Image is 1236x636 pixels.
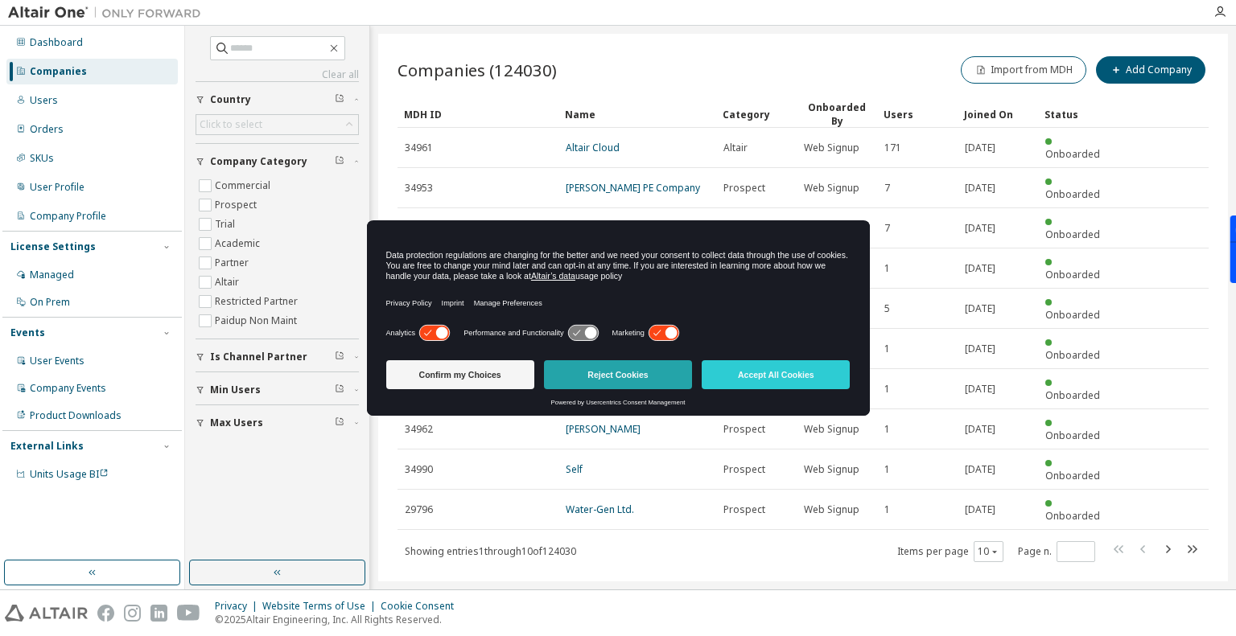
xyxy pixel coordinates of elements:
[215,273,242,292] label: Altair
[381,600,463,613] div: Cookie Consent
[210,351,307,363] span: Is Channel Partner
[215,195,260,215] label: Prospect
[978,545,999,558] button: 10
[215,176,274,195] label: Commercial
[196,82,359,117] button: Country
[196,405,359,441] button: Max Users
[884,503,890,516] span: 1
[565,101,710,127] div: Name
[30,409,122,422] div: Product Downloads
[405,182,433,195] span: 34953
[30,181,84,194] div: User Profile
[961,56,1086,84] button: Import from MDH
[210,155,307,168] span: Company Category
[723,101,790,127] div: Category
[196,115,358,134] div: Click to select
[30,36,83,49] div: Dashboard
[5,605,88,622] img: altair_logo.svg
[124,605,141,622] img: instagram.svg
[196,68,359,81] a: Clear all
[405,544,576,558] span: Showing entries 1 through 10 of 124030
[30,355,84,367] div: User Events
[335,351,344,363] span: Clear filter
[262,600,381,613] div: Website Terms of Use
[30,94,58,107] div: Users
[965,262,995,275] span: [DATE]
[196,372,359,408] button: Min Users
[10,440,84,453] div: External Links
[215,292,301,311] label: Restricted Partner
[30,210,106,223] div: Company Profile
[200,118,262,131] div: Click to select
[965,222,995,235] span: [DATE]
[30,123,64,136] div: Orders
[566,181,700,195] a: [PERSON_NAME] PE Company
[884,343,890,355] span: 1
[196,339,359,375] button: Is Channel Partner
[215,613,463,626] p: © 2025 Altair Engineering, Inc. All Rights Reserved.
[210,93,251,106] span: Country
[804,463,859,476] span: Web Signup
[965,182,995,195] span: [DATE]
[723,423,765,436] span: Prospect
[30,152,54,165] div: SKUs
[1045,268,1100,281] span: Onboarded
[335,416,344,429] span: Clear filter
[804,503,859,516] span: Web Signup
[1045,187,1100,201] span: Onboarded
[965,383,995,396] span: [DATE]
[405,142,433,154] span: 34961
[723,182,765,195] span: Prospect
[884,101,951,127] div: Users
[1045,348,1100,362] span: Onboarded
[804,142,859,154] span: Web Signup
[405,423,433,436] span: 34962
[965,423,995,436] span: [DATE]
[404,101,552,127] div: MDH ID
[884,142,901,154] span: 171
[215,215,238,234] label: Trial
[97,605,114,622] img: facebook.svg
[1018,541,1095,562] span: Page n.
[1045,469,1100,482] span: Onboarded
[1045,147,1100,161] span: Onboarded
[884,222,890,235] span: 7
[566,141,620,154] a: Altair Cloud
[150,605,167,622] img: linkedin.svg
[566,503,634,516] a: Water-Gen Ltd.
[965,343,995,355] span: [DATE]
[964,101,1032,127] div: Joined On
[897,541,1003,562] span: Items per page
[30,296,70,309] div: On Prem
[884,423,890,436] span: 1
[1096,56,1205,84] button: Add Company
[335,93,344,106] span: Clear filter
[215,234,263,253] label: Academic
[723,503,765,516] span: Prospect
[804,182,859,195] span: Web Signup
[1045,228,1100,241] span: Onboarded
[335,155,344,168] span: Clear filter
[884,302,890,315] span: 5
[1045,429,1100,442] span: Onboarded
[965,142,995,154] span: [DATE]
[884,383,890,396] span: 1
[1045,509,1100,523] span: Onboarded
[210,384,261,396] span: Min Users
[30,269,74,281] div: Managed
[10,326,45,339] div: Events
[10,240,96,253] div: License Settings
[30,382,106,395] div: Company Events
[215,253,252,273] label: Partner
[398,59,557,81] span: Companies (124030)
[965,302,995,315] span: [DATE]
[965,463,995,476] span: [DATE]
[215,311,300,330] label: Paidup Non Maint
[884,182,890,195] span: 7
[723,463,765,476] span: Prospect
[1045,308,1100,322] span: Onboarded
[30,65,87,78] div: Companies
[1045,388,1100,402] span: Onboarded
[8,5,209,21] img: Altair One
[1044,101,1112,127] div: Status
